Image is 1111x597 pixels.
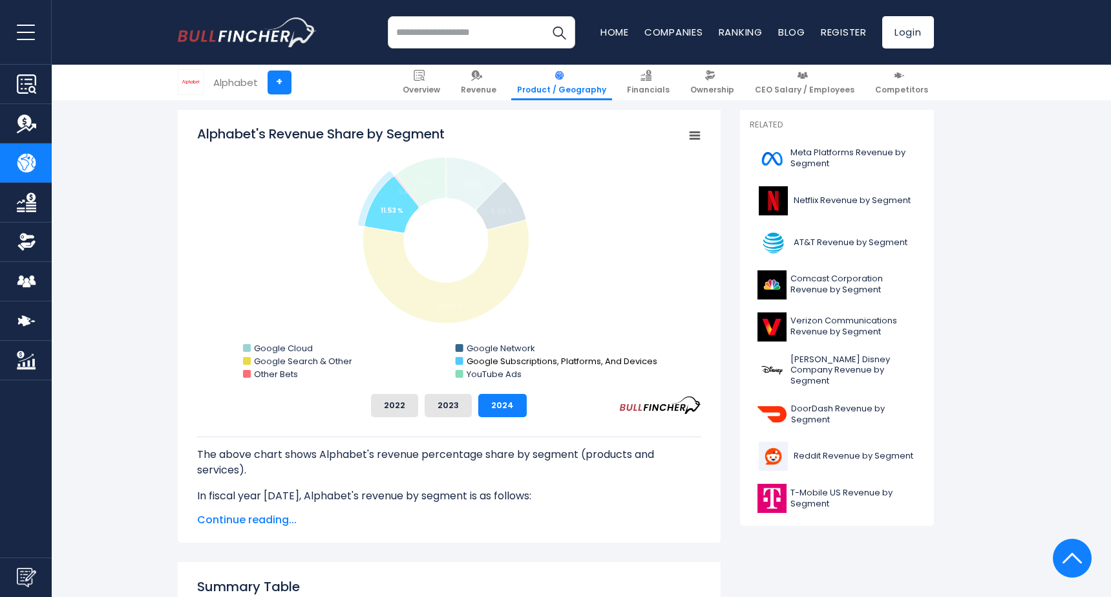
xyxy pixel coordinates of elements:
span: CEO Salary / Employees [755,85,854,95]
span: AT&T Revenue by Segment [794,237,907,248]
a: Meta Platforms Revenue by Segment [750,141,924,177]
span: Financials [627,85,670,95]
img: DASH logo [757,400,788,429]
img: bullfincher logo [178,17,317,47]
button: Search [543,16,575,49]
span: T-Mobile US Revenue by Segment [790,488,916,510]
a: Product / Geography [511,65,612,100]
img: CMCSA logo [757,270,787,299]
a: DoorDash Revenue by Segment [750,396,924,432]
a: Comcast Corporation Revenue by Segment [750,267,924,303]
img: TMUS logo [757,484,787,513]
text: Google Subscriptions, Platforms, And Devices [466,355,657,367]
a: Financials [621,65,675,100]
span: Netflix Revenue by Segment [794,195,911,206]
a: Login [882,16,934,49]
tspan: 8.68 % [491,206,513,216]
a: T-Mobile US Revenue by Segment [750,481,924,516]
a: Reddit Revenue by Segment [750,439,924,474]
text: Other Bets [254,368,298,380]
span: Comcast Corporation Revenue by Segment [790,274,916,296]
a: + [268,71,291,94]
span: Continue reading... [197,512,701,528]
h2: Summary Table [197,577,701,596]
a: Home [600,25,629,39]
text: YouTube Ads [465,368,521,380]
button: 2024 [478,394,527,417]
a: Companies [644,25,703,39]
img: VZ logo [757,312,787,342]
tspan: 11.53 % [381,206,403,215]
span: Verizon Communications Revenue by Segment [790,316,916,338]
a: Revenue [455,65,502,100]
a: Blog [778,25,805,39]
span: Ownership [690,85,734,95]
p: Related [750,120,924,131]
a: Ranking [719,25,763,39]
svg: Alphabet's Revenue Share by Segment [197,125,701,384]
span: Overview [403,85,440,95]
img: RDDT logo [757,442,790,471]
tspan: 0.47 % [399,189,418,196]
img: Ownership [17,232,36,252]
span: Reddit Revenue by Segment [794,451,913,462]
span: DoorDash Revenue by Segment [791,404,916,426]
img: GOOGL logo [178,70,203,94]
span: Product / Geography [517,85,606,95]
a: Netflix Revenue by Segment [750,183,924,219]
a: Register [821,25,867,39]
a: AT&T Revenue by Segment [750,225,924,261]
img: NFLX logo [757,186,790,215]
tspan: 12.36 % [459,179,483,189]
p: In fiscal year [DATE], Alphabet's revenue by segment is as follows: [197,488,701,504]
tspan: Alphabet's Revenue Share by Segment [197,125,445,143]
text: Google Cloud [254,342,313,354]
button: 2023 [425,394,472,417]
div: Alphabet [213,75,258,90]
span: [PERSON_NAME] Disney Company Revenue by Segment [790,354,916,387]
a: Competitors [869,65,934,100]
tspan: 10.33 % [414,178,438,188]
a: Verizon Communications Revenue by Segment [750,309,924,345]
img: T logo [757,228,790,257]
a: Go to homepage [178,17,317,47]
a: Overview [397,65,446,100]
img: META logo [757,144,787,173]
p: The above chart shows Alphabet's revenue percentage share by segment (products and services). [197,447,701,478]
span: Revenue [461,85,496,95]
span: Meta Platforms Revenue by Segment [790,147,916,169]
text: Google Search & Other [254,355,352,367]
a: [PERSON_NAME] Disney Company Revenue by Segment [750,351,924,391]
a: Ownership [684,65,740,100]
text: Google Network [466,342,534,354]
img: DIS logo [757,356,787,385]
button: 2022 [371,394,418,417]
a: CEO Salary / Employees [749,65,860,100]
tspan: 56.63 % [436,301,463,311]
span: Competitors [875,85,928,95]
